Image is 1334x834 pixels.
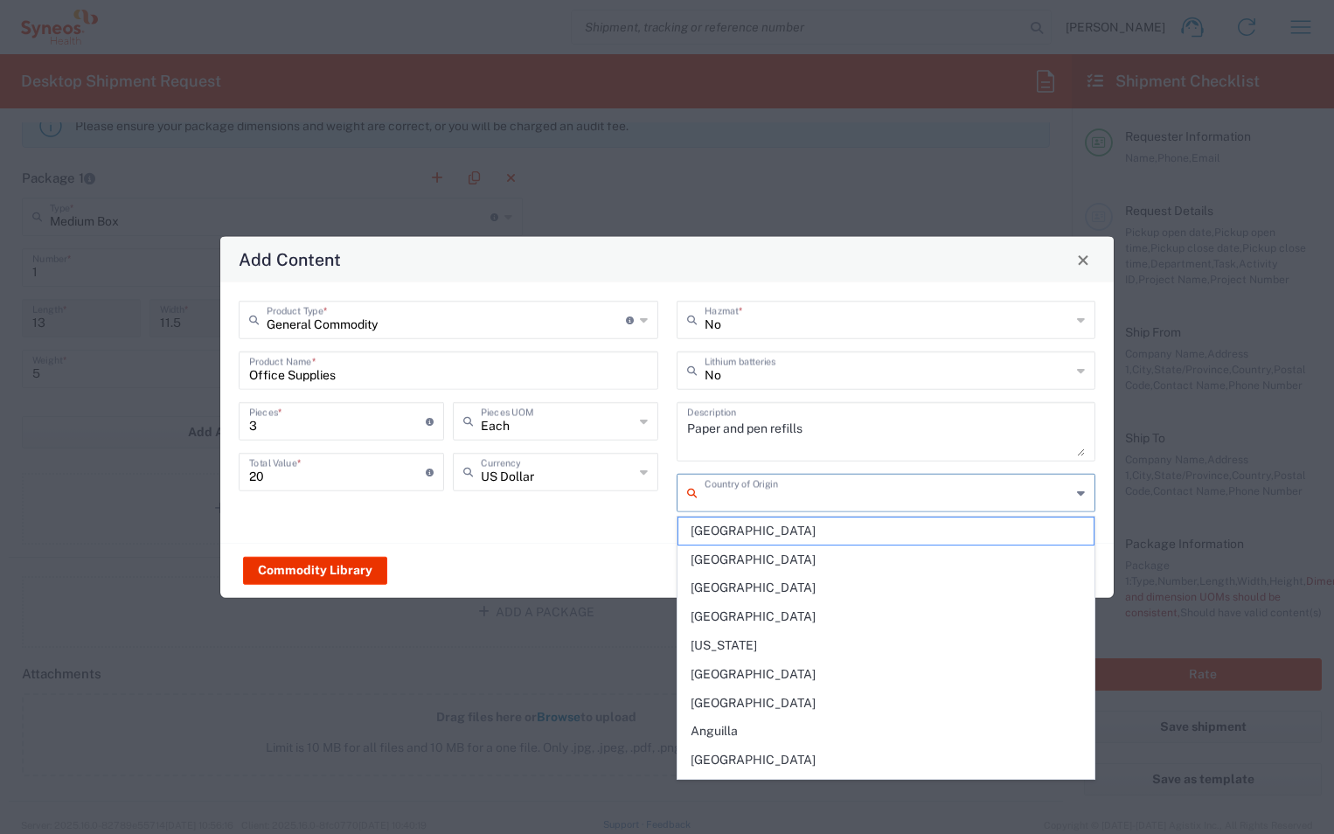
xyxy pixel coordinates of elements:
h4: Add Content [239,247,341,272]
span: [US_STATE] [678,632,1094,659]
span: [GEOGRAPHIC_DATA] [678,690,1094,717]
span: [GEOGRAPHIC_DATA] [678,574,1094,601]
span: [GEOGRAPHIC_DATA] [678,518,1094,545]
span: [GEOGRAPHIC_DATA] [678,747,1094,774]
span: [GEOGRAPHIC_DATA] [678,603,1094,630]
span: [GEOGRAPHIC_DATA] [678,661,1094,688]
span: [GEOGRAPHIC_DATA] [678,775,1094,803]
span: [GEOGRAPHIC_DATA] [678,546,1094,573]
button: Commodity Library [243,556,387,584]
button: Close [1071,247,1095,272]
span: Anguilla [678,718,1094,745]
